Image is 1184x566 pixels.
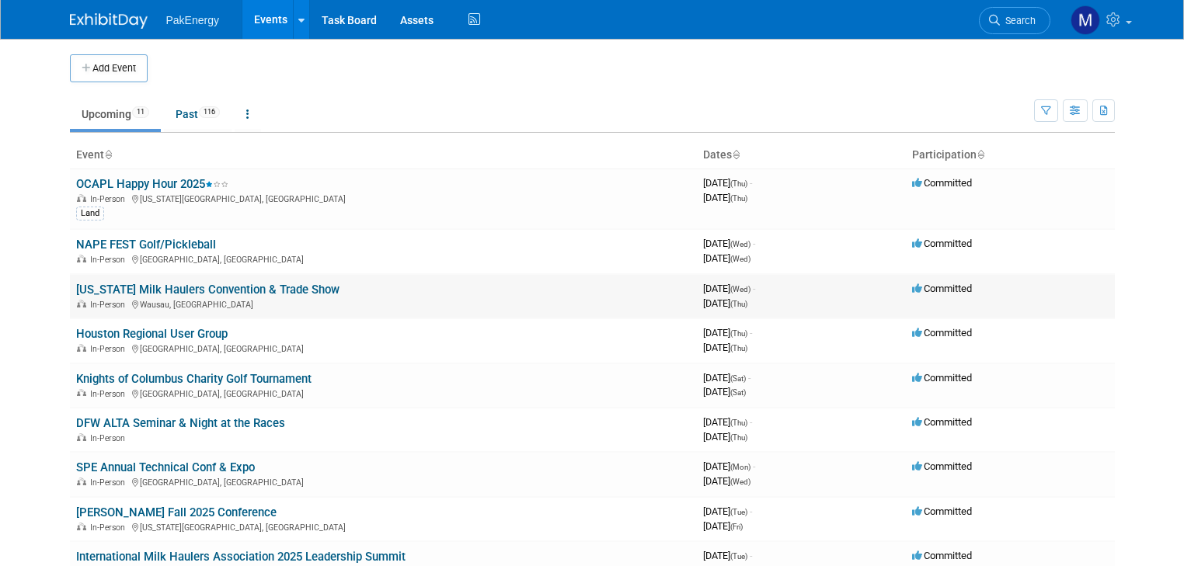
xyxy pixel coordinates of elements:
a: OCAPL Happy Hour 2025 [76,177,228,191]
span: Committed [912,327,972,339]
a: SPE Annual Technical Conf & Expo [76,460,255,474]
img: In-Person Event [77,433,86,441]
th: Participation [906,142,1115,168]
span: (Thu) [730,300,747,308]
a: Sort by Participation Type [977,148,984,161]
div: Land [76,207,104,220]
div: [US_STATE][GEOGRAPHIC_DATA], [GEOGRAPHIC_DATA] [76,192,691,204]
span: (Thu) [730,329,747,338]
span: (Thu) [730,179,747,188]
a: International Milk Haulers Association 2025 Leadership Summit [76,550,406,564]
div: [GEOGRAPHIC_DATA], [GEOGRAPHIC_DATA] [76,475,691,488]
span: - [753,238,755,249]
span: - [750,550,752,561]
img: In-Person Event [77,477,86,485]
div: [GEOGRAPHIC_DATA], [GEOGRAPHIC_DATA] [76,342,691,354]
span: - [753,283,755,294]
span: [DATE] [703,431,747,443]
span: [DATE] [703,342,747,353]
a: Sort by Start Date [732,148,740,161]
span: (Sat) [730,388,746,397]
a: [US_STATE] Milk Haulers Convention & Trade Show [76,283,340,297]
span: (Tue) [730,552,747,561]
img: ExhibitDay [70,13,148,29]
span: - [748,372,750,384]
span: [DATE] [703,475,750,487]
a: DFW ALTA Seminar & Night at the Races [76,416,285,430]
img: In-Person Event [77,523,86,530]
span: Committed [912,283,972,294]
img: In-Person Event [77,344,86,352]
span: Committed [912,460,972,472]
span: [DATE] [703,460,755,472]
span: [DATE] [703,386,746,398]
img: Mary Walker [1071,5,1100,35]
span: [DATE] [703,297,747,309]
span: (Wed) [730,285,750,293]
span: (Wed) [730,240,750,248]
a: Houston Regional User Group [76,327,228,341]
span: In-Person [90,194,130,204]
span: In-Person [90,477,130,488]
button: Add Event [70,54,148,82]
span: In-Person [90,344,130,354]
span: In-Person [90,523,130,533]
a: Sort by Event Name [104,148,112,161]
span: (Fri) [730,523,743,531]
span: - [750,505,752,517]
a: NAPE FEST Golf/Pickleball [76,238,216,252]
span: [DATE] [703,192,747,203]
span: In-Person [90,255,130,265]
span: (Tue) [730,508,747,516]
span: Committed [912,550,972,561]
div: [US_STATE][GEOGRAPHIC_DATA], [GEOGRAPHIC_DATA] [76,520,691,533]
div: [GEOGRAPHIC_DATA], [GEOGRAPHIC_DATA] [76,252,691,265]
span: Committed [912,505,972,517]
span: Committed [912,238,972,249]
img: In-Person Event [77,300,86,307]
span: [DATE] [703,283,755,294]
span: [DATE] [703,550,752,561]
span: In-Person [90,389,130,399]
span: - [750,327,752,339]
span: (Wed) [730,477,750,486]
a: Upcoming11 [70,99,161,129]
span: [DATE] [703,372,750,384]
span: (Thu) [730,194,747,203]
span: (Thu) [730,433,747,442]
img: In-Person Event [77,194,86,202]
span: Committed [912,372,972,384]
div: Wausau, [GEOGRAPHIC_DATA] [76,297,691,310]
a: Past116 [164,99,232,129]
th: Event [70,142,697,168]
span: (Thu) [730,344,747,352]
span: (Thu) [730,418,747,427]
span: Committed [912,416,972,428]
span: In-Person [90,300,130,310]
span: [DATE] [703,252,750,264]
a: Search [979,7,1050,34]
span: [DATE] [703,327,752,339]
a: [PERSON_NAME] Fall 2025 Conference [76,505,277,519]
span: [DATE] [703,177,752,189]
span: 11 [132,106,149,118]
span: - [750,416,752,428]
span: PakEnergy [166,14,219,26]
span: [DATE] [703,505,752,517]
span: (Sat) [730,374,746,383]
th: Dates [697,142,906,168]
a: Knights of Columbus Charity Golf Tournament [76,372,312,386]
span: [DATE] [703,238,755,249]
span: Search [1000,15,1036,26]
div: [GEOGRAPHIC_DATA], [GEOGRAPHIC_DATA] [76,387,691,399]
span: (Mon) [730,463,750,471]
span: Committed [912,177,972,189]
span: [DATE] [703,416,752,428]
span: [DATE] [703,520,743,532]
span: - [750,177,752,189]
span: (Wed) [730,255,750,263]
span: 116 [199,106,220,118]
img: In-Person Event [77,255,86,262]
span: In-Person [90,433,130,443]
span: - [753,460,755,472]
